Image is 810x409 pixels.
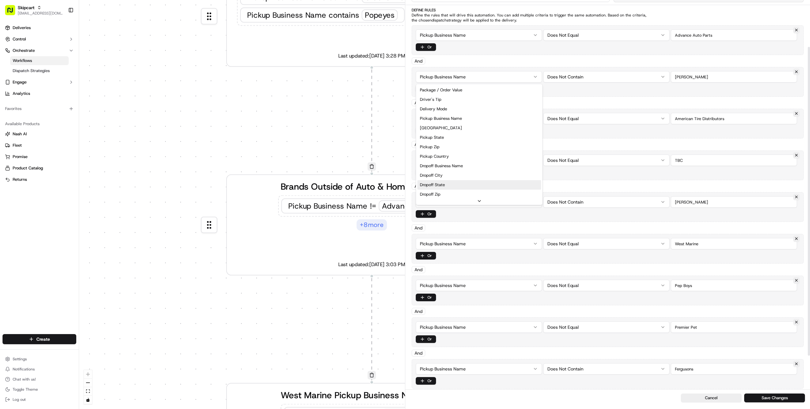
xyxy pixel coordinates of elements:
a: 💻API Documentation [51,139,104,150]
span: API Documentation [60,141,102,148]
span: • [53,115,55,120]
span: Pickup State [420,135,444,140]
span: [DATE] [56,98,69,103]
button: fit view [84,387,92,396]
span: Package / Order Value [420,87,462,93]
span: [GEOGRAPHIC_DATA] [420,125,462,131]
div: Past conversations [6,82,42,87]
div: 📗 [6,142,11,147]
div: Start new chat [28,60,104,67]
span: Dropoff Business Name [420,163,463,169]
span: Pickup Business Name [288,201,367,211]
div: 💻 [53,142,59,147]
span: Pickup Business Name [247,10,326,20]
span: Last updated: [DATE] 3:03 PM [338,260,405,270]
img: 1736555255976-a54dd68f-1ca7-489b-9aae-adbdc363a1c4 [13,98,18,103]
span: Pickup Country [420,154,449,159]
span: Brands Outside of Auto & Home Improvement [281,180,463,193]
img: Nash [6,6,19,19]
img: 1736555255976-a54dd68f-1ca7-489b-9aae-adbdc363a1c4 [13,115,18,120]
img: 1736555255976-a54dd68f-1ca7-489b-9aae-adbdc363a1c4 [6,60,18,72]
div: + 8 more [357,219,387,231]
button: toggle interactivity [84,396,92,404]
span: Automations apply to all deliveries that meet the defined criteria and do not have a dispatch str... [721,384,800,399]
a: Powered byPylon [45,156,77,162]
p: Welcome 👋 [6,25,115,35]
span: Last updated: [DATE] 3:28 PM [338,51,405,61]
span: Dropoff City [420,173,443,178]
span: [PERSON_NAME] [20,98,51,103]
div: Advance Auto Parts [379,200,455,212]
img: Farooq Akhtar [6,92,16,102]
button: Start new chat [108,62,115,70]
img: Farooq Akhtar [6,109,16,119]
span: Dropoff State [420,182,445,188]
span: Inactive Dispatch Rules ( 10 ) [733,370,784,375]
img: 2790269178180_0ac78f153ef27d6c0503_72.jpg [13,60,25,72]
input: Got a question? Start typing here... [16,41,114,47]
span: Pickup Business Name [420,116,462,121]
span: contains [329,10,359,20]
span: Driver's Tip [420,97,441,102]
span: Dropoff Zip [420,192,440,197]
span: [PERSON_NAME] [20,115,51,120]
span: != [370,201,376,211]
span: Knowledge Base [13,141,48,148]
a: 📗Knowledge Base [4,139,51,150]
div: Popeyes [362,9,398,21]
span: • [53,98,55,103]
span: Pickup Zip [420,144,439,150]
span: West Marine Pickup Business Name Workaround [281,389,463,401]
div: We're available if you need us! [28,67,87,72]
span: Pylon [63,157,77,162]
span: Delivery Mode [420,106,447,112]
span: [DATE] [56,115,69,120]
button: See all [98,81,115,89]
button: zoom out [84,379,92,387]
